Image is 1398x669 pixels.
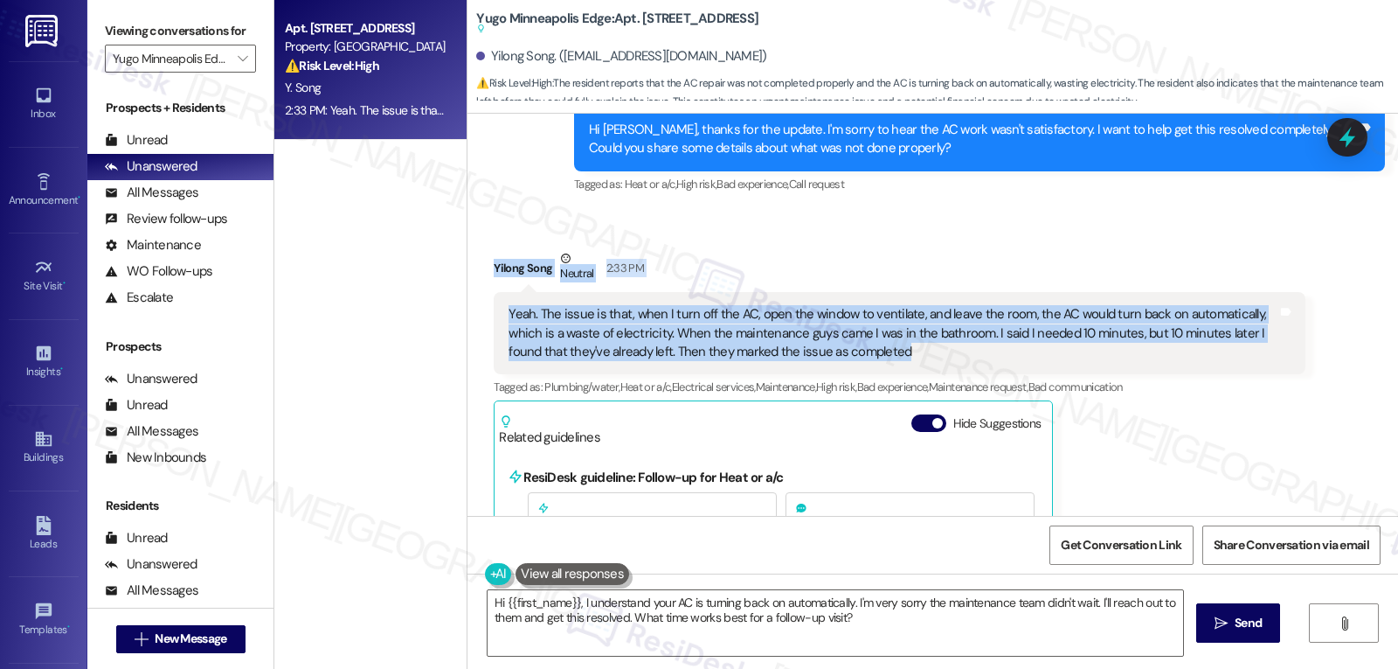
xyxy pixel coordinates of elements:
[476,74,1398,112] span: : The resident reports that the AC repair was not completed properly and the AC is turning back o...
[9,424,79,471] a: Buildings
[105,289,173,307] div: Escalate
[476,47,766,66] div: Yilong Song. ([EMAIL_ADDRESS][DOMAIN_NAME])
[1061,536,1181,554] span: Get Conversation Link
[929,380,1028,394] span: Maintenance request ,
[87,99,273,117] div: Prospects + Residents
[105,17,256,45] label: Viewing conversations for
[9,511,79,558] a: Leads
[285,38,446,56] div: Property: [GEOGRAPHIC_DATA]
[476,76,551,90] strong: ⚠️ Risk Level: High
[857,380,929,394] span: Bad experience ,
[544,380,619,394] span: Plumbing/water ,
[789,177,844,192] span: Call request
[285,80,321,95] span: Y. Song
[105,555,197,574] div: Unanswered
[494,249,1305,292] div: Yilong Song
[105,131,168,150] div: Unread
[557,249,597,286] div: Neutral
[105,529,168,547] div: Unread
[285,19,446,38] div: Apt. [STREET_ADDRESS]
[9,80,79,128] a: Inbox
[155,630,226,648] span: New Message
[953,415,1042,433] label: Hide Suggestions
[1196,603,1281,643] button: Send
[795,502,1025,530] h5: 1 suggestion for next step (Click to fill)
[105,236,201,254] div: Maintenance
[1215,617,1228,631] i: 
[574,171,1385,197] div: Tagged as:
[135,632,148,646] i: 
[60,363,63,375] span: •
[1202,526,1381,565] button: Share Conversation via email
[499,415,600,447] div: Related guidelines
[116,625,246,653] button: New Message
[105,582,198,600] div: All Messages
[105,370,197,388] div: Unanswered
[105,210,227,228] div: Review follow-ups
[1049,526,1193,565] button: Get Conversation Link
[9,338,79,386] a: Insights •
[105,422,198,441] div: All Messages
[494,374,1305,400] div: Tagged as:
[87,338,273,356] div: Prospects
[25,15,61,47] img: ResiDesk Logo
[756,380,816,394] span: Maintenance ,
[285,58,379,73] strong: ⚠️ Risk Level: High
[87,497,273,515] div: Residents
[602,259,644,277] div: 2:33 PM
[716,177,788,192] span: Bad experience ,
[78,192,80,204] span: •
[523,469,783,486] b: ResiDesk guideline: Follow-up for Heat or a/c
[537,502,767,530] h5: Guideline
[9,596,79,644] a: Templates •
[238,52,247,66] i: 
[589,121,1357,158] div: Hi [PERSON_NAME], thanks for the update. I'm sorry to hear the AC work wasn't satisfactory. I wan...
[676,177,717,192] span: High risk ,
[816,380,857,394] span: High risk ,
[105,184,198,202] div: All Messages
[1214,536,1369,554] span: Share Conversation via email
[105,449,206,467] div: New Inbounds
[672,380,756,394] span: Electrical services ,
[113,45,228,73] input: All communities
[105,157,197,176] div: Unanswered
[476,10,758,38] b: Yugo Minneapolis Edge: Apt. [STREET_ADDRESS]
[620,380,672,394] span: Heat or a/c ,
[625,177,676,192] span: Heat or a/c ,
[9,253,79,300] a: Site Visit •
[509,305,1277,361] div: Yeah. The issue is that, when I turn off the AC, open the window to ventilate, and leave the room...
[63,277,66,289] span: •
[1338,617,1351,631] i: 
[105,396,168,415] div: Unread
[488,590,1183,656] textarea: Hi {{first_name}}, I understand your AC is turning back on automatically. I'm very sorry the main...
[1028,380,1123,394] span: Bad communication
[105,262,212,281] div: WO Follow-ups
[1235,614,1262,632] span: Send
[67,621,70,633] span: •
